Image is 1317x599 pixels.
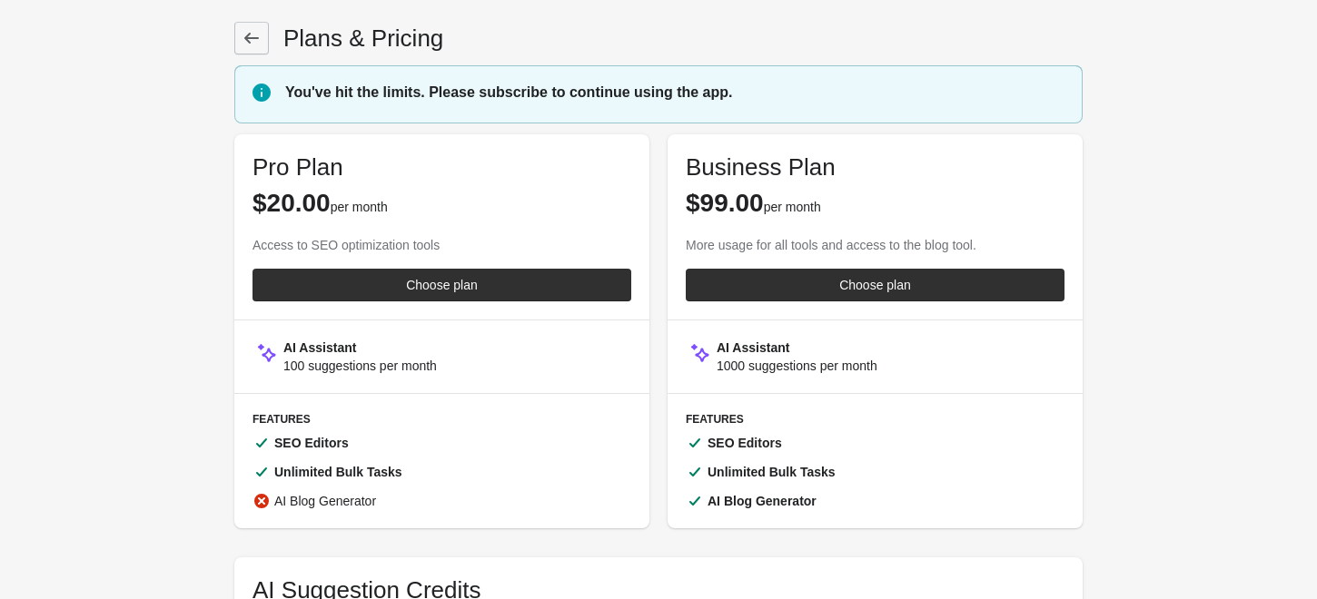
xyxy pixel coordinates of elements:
[686,189,764,217] span: $99.00
[686,153,836,181] span: Business Plan
[253,269,631,301] a: Choose plan
[406,278,478,292] div: Choose plan
[686,238,976,252] span: More usage for all tools and access to the blog tool.
[253,238,440,252] span: Access to SEO optimization tools
[708,436,782,450] b: SEO Editors
[686,269,1064,301] a: Choose plan
[285,82,1064,103] p: You've hit the limits. Please subscribe to continue using the app.
[839,278,911,292] div: Choose plan
[717,340,789,355] b: AI Assistant
[253,189,631,218] div: per month
[274,492,376,510] div: AI Blog Generator
[686,189,1064,218] div: per month
[708,494,817,508] b: AI Blog Generator
[686,412,1064,427] h3: Features
[253,412,631,427] h3: Features
[274,436,349,450] b: SEO Editors
[686,339,713,366] img: MagicMinor-0c7ff6cd6e0e39933513fd390ee66b6c2ef63129d1617a7e6fa9320d2ce6cec8.svg
[708,465,836,479] b: Unlimited Bulk Tasks
[283,357,437,375] div: 100 suggestions per month
[253,189,331,217] span: $20.00
[283,24,443,53] p: Plans & Pricing
[717,357,877,375] div: 1000 suggestions per month
[253,153,343,181] span: Pro Plan
[253,339,280,366] img: MagicMinor-0c7ff6cd6e0e39933513fd390ee66b6c2ef63129d1617a7e6fa9320d2ce6cec8.svg
[274,465,402,479] b: Unlimited Bulk Tasks
[283,340,356,355] b: AI Assistant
